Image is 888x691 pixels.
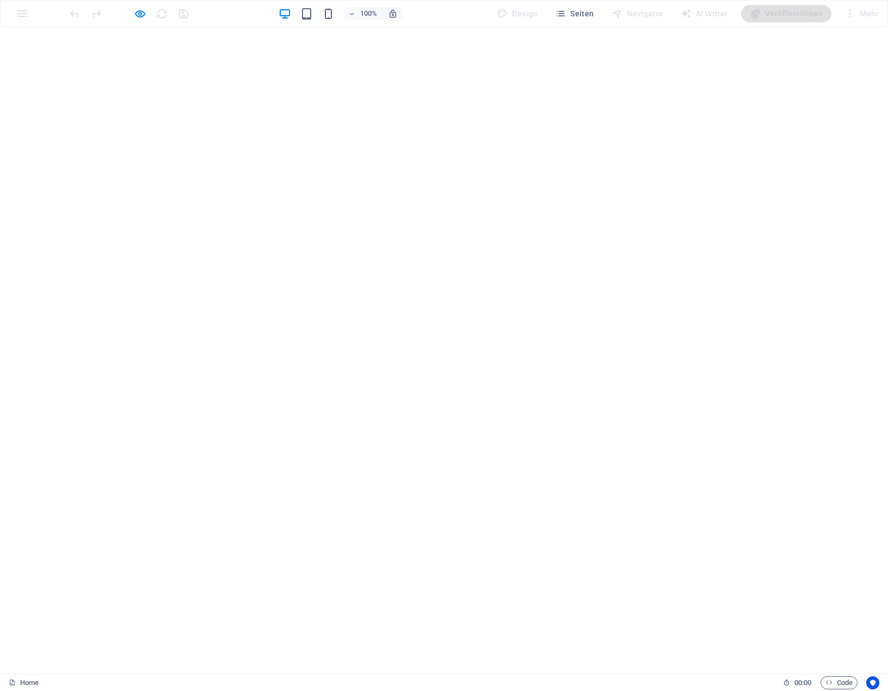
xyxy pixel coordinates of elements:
[388,9,398,18] i: Bei Größenänderung Zoomstufe automatisch an das gewählte Gerät anpassen.
[555,8,594,19] span: Seiten
[551,5,599,22] button: Seiten
[802,678,804,687] span: :
[9,676,39,689] a: Klick, um Auswahl aufzuheben. Doppelklick öffnet Seitenverwaltung
[825,676,853,689] span: Code
[343,7,382,20] button: 100%
[866,676,879,689] button: Usercentrics
[360,7,377,20] h6: 100%
[783,676,812,689] h6: Session-Zeit
[821,676,858,689] button: Code
[794,676,811,689] span: 00 00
